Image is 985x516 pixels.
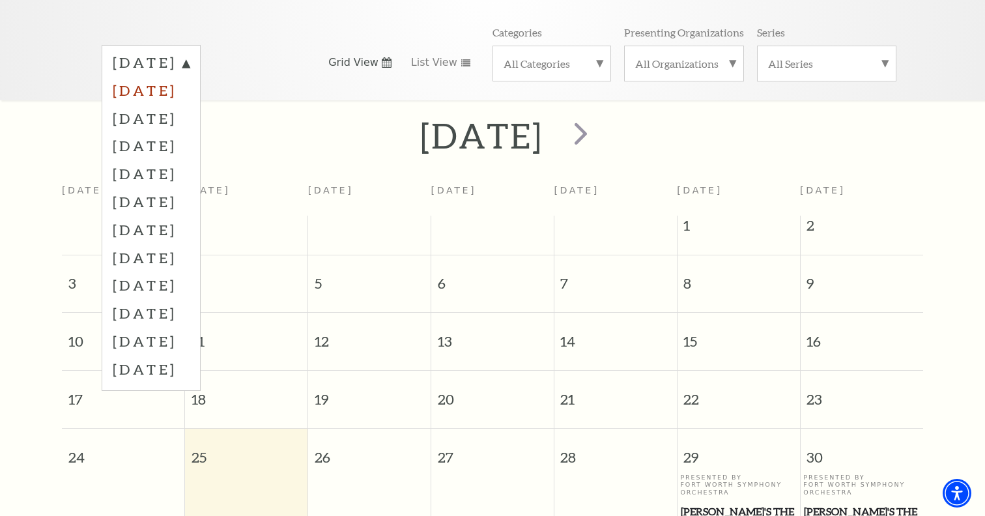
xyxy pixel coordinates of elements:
[678,371,800,416] span: 22
[113,53,190,76] label: [DATE]
[800,185,846,195] span: [DATE]
[554,313,677,358] span: 14
[62,371,184,416] span: 17
[801,216,923,242] span: 2
[113,327,190,355] label: [DATE]
[62,429,184,474] span: 24
[308,313,431,358] span: 12
[801,313,923,358] span: 16
[431,313,554,358] span: 13
[62,177,185,216] th: [DATE]
[308,371,431,416] span: 19
[113,244,190,272] label: [DATE]
[678,429,800,474] span: 29
[678,216,800,242] span: 1
[420,115,543,156] h2: [DATE]
[113,132,190,160] label: [DATE]
[308,177,431,216] th: [DATE]
[678,255,800,300] span: 8
[113,160,190,188] label: [DATE]
[431,255,554,300] span: 6
[801,429,923,474] span: 30
[554,371,677,416] span: 21
[624,25,744,39] p: Presenting Organizations
[308,255,431,300] span: 5
[113,271,190,299] label: [DATE]
[113,104,190,132] label: [DATE]
[113,355,190,383] label: [DATE]
[554,255,677,300] span: 7
[308,429,431,474] span: 26
[185,429,307,474] span: 25
[431,429,554,474] span: 27
[803,474,920,496] p: Presented By Fort Worth Symphony Orchestra
[493,25,542,39] p: Categories
[62,313,184,358] span: 10
[504,57,600,70] label: All Categories
[556,113,603,159] button: next
[943,479,971,508] div: Accessibility Menu
[185,371,307,416] span: 18
[185,255,307,300] span: 4
[680,474,796,496] p: Presented By Fort Worth Symphony Orchestra
[431,371,554,416] span: 20
[768,57,885,70] label: All Series
[328,55,378,70] span: Grid View
[678,313,800,358] span: 15
[554,429,677,474] span: 28
[757,25,785,39] p: Series
[113,216,190,244] label: [DATE]
[113,76,190,104] label: [DATE]
[113,188,190,216] label: [DATE]
[801,255,923,300] span: 9
[677,185,722,195] span: [DATE]
[185,313,307,358] span: 11
[62,255,184,300] span: 3
[801,371,923,416] span: 23
[635,57,733,70] label: All Organizations
[411,55,457,70] span: List View
[185,177,308,216] th: [DATE]
[431,177,554,216] th: [DATE]
[113,299,190,327] label: [DATE]
[554,177,677,216] th: [DATE]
